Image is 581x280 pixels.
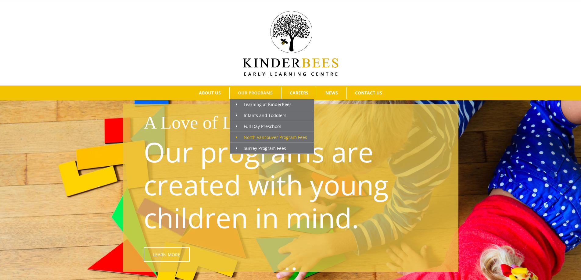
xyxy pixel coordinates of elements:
[236,112,286,118] span: Infants and Toddlers
[347,87,391,99] a: CONTACT US
[282,87,317,99] a: CAREERS
[236,134,307,140] span: North Vancouver Program Fees
[144,110,454,135] h1: A Love of Learning!
[236,145,286,151] span: Surrey Program Fees
[230,99,314,110] a: Learning at KinderBees
[153,252,180,257] span: Learn More
[292,267,296,271] a: 2
[230,87,281,99] a: OUR PROGRAMS
[317,87,346,99] a: NEWS
[230,132,314,143] a: North Vancouver Program Fees
[230,110,314,121] a: Infants and Toddlers
[199,91,221,95] span: ABOUT US
[325,91,338,95] span: NEWS
[230,121,314,132] a: Full Day Preschool
[355,91,382,95] span: CONTACT US
[238,91,273,95] span: OUR PROGRAMS
[285,267,289,271] a: 1
[230,143,314,154] a: Surrey Program Fees
[9,86,572,100] nav: Main Menu
[144,135,441,234] p: Our programs are created with young children in mind.
[236,123,281,129] span: Full Day Preschool
[290,91,308,95] span: CAREERS
[243,11,338,76] img: Kinder Bees Logo
[191,87,229,99] a: ABOUT US
[236,101,292,107] span: Learning at KinderBees
[144,247,190,262] a: Learn More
